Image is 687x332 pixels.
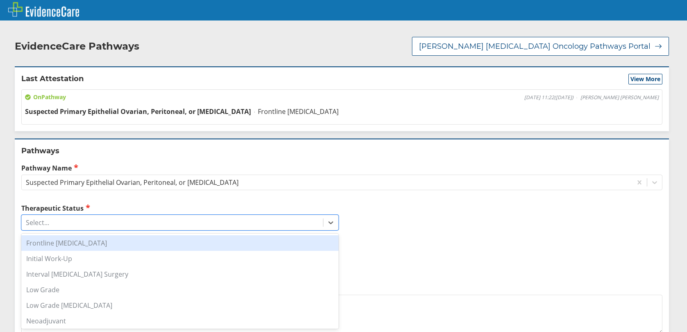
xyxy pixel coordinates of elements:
span: [PERSON_NAME] [PERSON_NAME] [580,94,659,101]
div: Interval [MEDICAL_DATA] Surgery [21,266,339,282]
label: Additional Details [21,284,662,293]
span: [DATE] 11:22 ( [DATE] ) [524,94,573,101]
span: [PERSON_NAME] [MEDICAL_DATA] Oncology Pathways Portal [419,41,651,51]
div: Low Grade [21,282,339,298]
button: [PERSON_NAME] [MEDICAL_DATA] Oncology Pathways Portal [412,37,669,56]
h2: EvidenceCare Pathways [15,40,139,52]
span: View More [630,75,660,83]
span: Frontline [MEDICAL_DATA] [258,107,339,116]
span: On Pathway [25,93,66,101]
img: EvidenceCare [8,2,79,17]
h2: Last Attestation [21,74,84,84]
div: Suspected Primary Epithelial Ovarian, Peritoneal, or [MEDICAL_DATA] [26,178,239,187]
div: Initial Work-Up [21,251,339,266]
div: Frontline [MEDICAL_DATA] [21,235,339,251]
label: Therapeutic Status [21,203,339,213]
label: Pathway Name [21,163,662,173]
span: Suspected Primary Epithelial Ovarian, Peritoneal, or [MEDICAL_DATA] [25,107,251,116]
h2: Pathways [21,146,662,156]
button: View More [628,74,662,84]
div: Low Grade [MEDICAL_DATA] [21,298,339,313]
div: Neoadjuvant [21,313,339,329]
div: Select... [26,218,49,227]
